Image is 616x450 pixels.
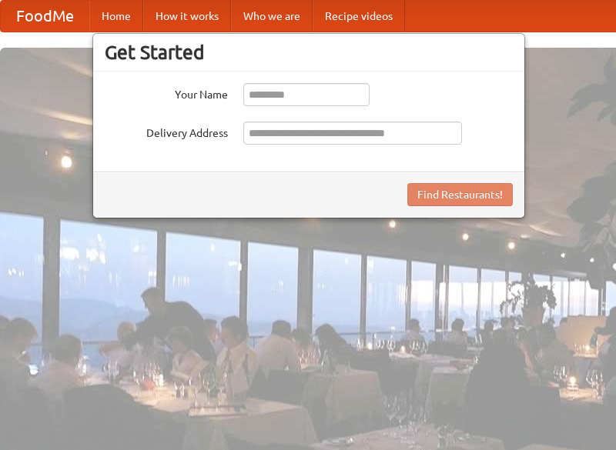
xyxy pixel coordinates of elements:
button: Find Restaurants! [407,183,513,206]
a: How it works [143,1,231,32]
a: Home [89,1,143,32]
a: Recipe videos [313,1,405,32]
a: FoodMe [1,1,89,32]
a: Who we are [231,1,313,32]
label: Your Name [105,83,228,102]
h3: Get Started [105,41,513,64]
label: Delivery Address [105,122,228,141]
